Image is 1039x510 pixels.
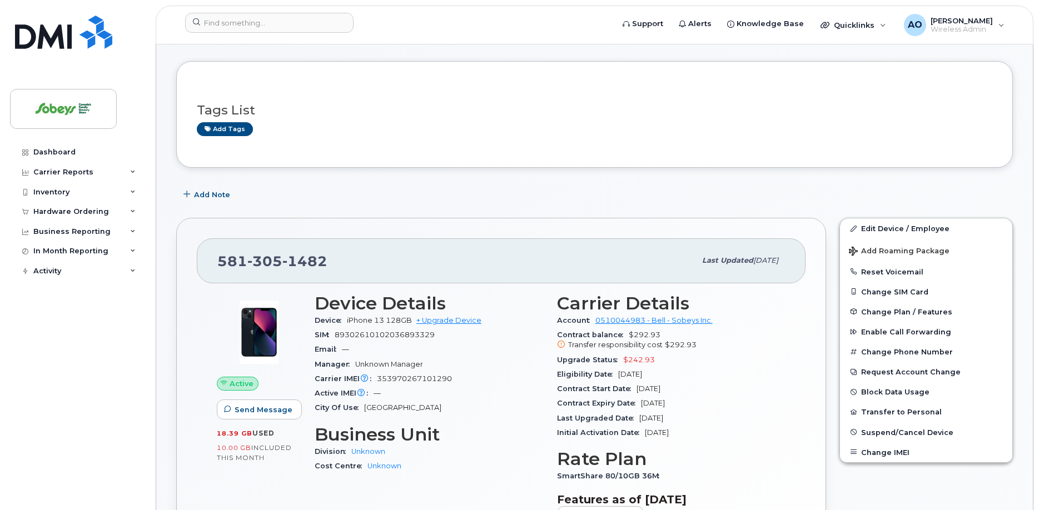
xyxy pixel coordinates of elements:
[840,302,1012,322] button: Change Plan / Features
[247,253,282,269] span: 305
[840,442,1012,462] button: Change IMEI
[896,14,1012,36] div: Antonio Orgera
[315,293,544,313] h3: Device Details
[737,18,804,29] span: Knowledge Base
[840,362,1012,382] button: Request Account Change
[217,443,292,462] span: included this month
[217,253,327,269] span: 581
[623,356,655,364] span: $242.93
[217,444,251,452] span: 10.00 GB
[557,428,645,437] span: Initial Activation Date
[840,262,1012,282] button: Reset Voicemail
[840,218,1012,238] a: Edit Device / Employee
[557,331,629,339] span: Contract balance
[615,13,671,35] a: Support
[367,462,401,470] a: Unknown
[557,399,641,407] span: Contract Expiry Date
[849,247,949,257] span: Add Roaming Package
[557,472,665,480] span: SmartShare 80/10GB 36M
[557,316,595,324] span: Account
[568,341,663,349] span: Transfer responsibility cost
[194,189,230,200] span: Add Note
[557,356,623,364] span: Upgrade Status
[753,256,778,264] span: [DATE]
[641,399,665,407] span: [DATE]
[315,447,351,456] span: Division
[226,299,292,366] img: image20231002-3703462-1ig824h.jpeg
[235,404,292,415] span: Send Message
[834,21,874,29] span: Quicklinks
[671,13,719,35] a: Alerts
[335,331,435,339] span: 89302610102036893329
[840,239,1012,262] button: Add Roaming Package
[282,253,327,269] span: 1482
[374,389,381,397] span: —
[197,122,253,136] a: Add tags
[557,449,786,469] h3: Rate Plan
[230,378,253,389] span: Active
[315,403,364,412] span: City Of Use
[315,316,347,324] span: Device
[197,103,992,117] h3: Tags List
[861,328,951,336] span: Enable Call Forwarding
[217,429,252,437] span: 18.39 GB
[632,18,663,29] span: Support
[355,360,423,368] span: Unknown Manager
[364,403,441,412] span: [GEOGRAPHIC_DATA]
[840,422,1012,442] button: Suspend/Cancel Device
[347,316,412,324] span: iPhone 13 128GB
[557,493,786,506] h3: Features as of [DATE]
[351,447,385,456] a: Unknown
[595,316,713,324] a: 0510044983 - Bell - Sobeys Inc.
[840,282,1012,302] button: Change SIM Card
[416,316,481,324] a: + Upgrade Device
[252,429,275,437] span: used
[861,307,952,316] span: Change Plan / Features
[702,256,753,264] span: Last updated
[315,345,342,353] span: Email
[665,341,697,349] span: $292.93
[342,345,349,353] span: —
[557,331,786,351] span: $292.93
[840,402,1012,422] button: Transfer to Personal
[315,389,374,397] span: Active IMEI
[315,374,377,383] span: Carrier IMEI
[931,16,993,25] span: [PERSON_NAME]
[645,428,669,437] span: [DATE]
[840,342,1012,362] button: Change Phone Number
[840,382,1012,402] button: Block Data Usage
[688,18,712,29] span: Alerts
[908,18,922,32] span: AO
[176,184,240,204] button: Add Note
[315,360,355,368] span: Manager
[861,428,953,436] span: Suspend/Cancel Device
[618,370,642,378] span: [DATE]
[557,414,639,422] span: Last Upgraded Date
[719,13,812,35] a: Knowledge Base
[315,331,335,339] span: SIM
[557,293,786,313] h3: Carrier Details
[557,384,637,393] span: Contract Start Date
[637,384,660,393] span: [DATE]
[185,13,354,33] input: Find something...
[840,322,1012,342] button: Enable Call Forwarding
[377,374,452,383] span: 353970267101290
[217,399,302,419] button: Send Message
[931,25,993,34] span: Wireless Admin
[557,370,618,378] span: Eligibility Date
[315,462,367,470] span: Cost Centre
[639,414,663,422] span: [DATE]
[813,14,894,36] div: Quicklinks
[315,424,544,444] h3: Business Unit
